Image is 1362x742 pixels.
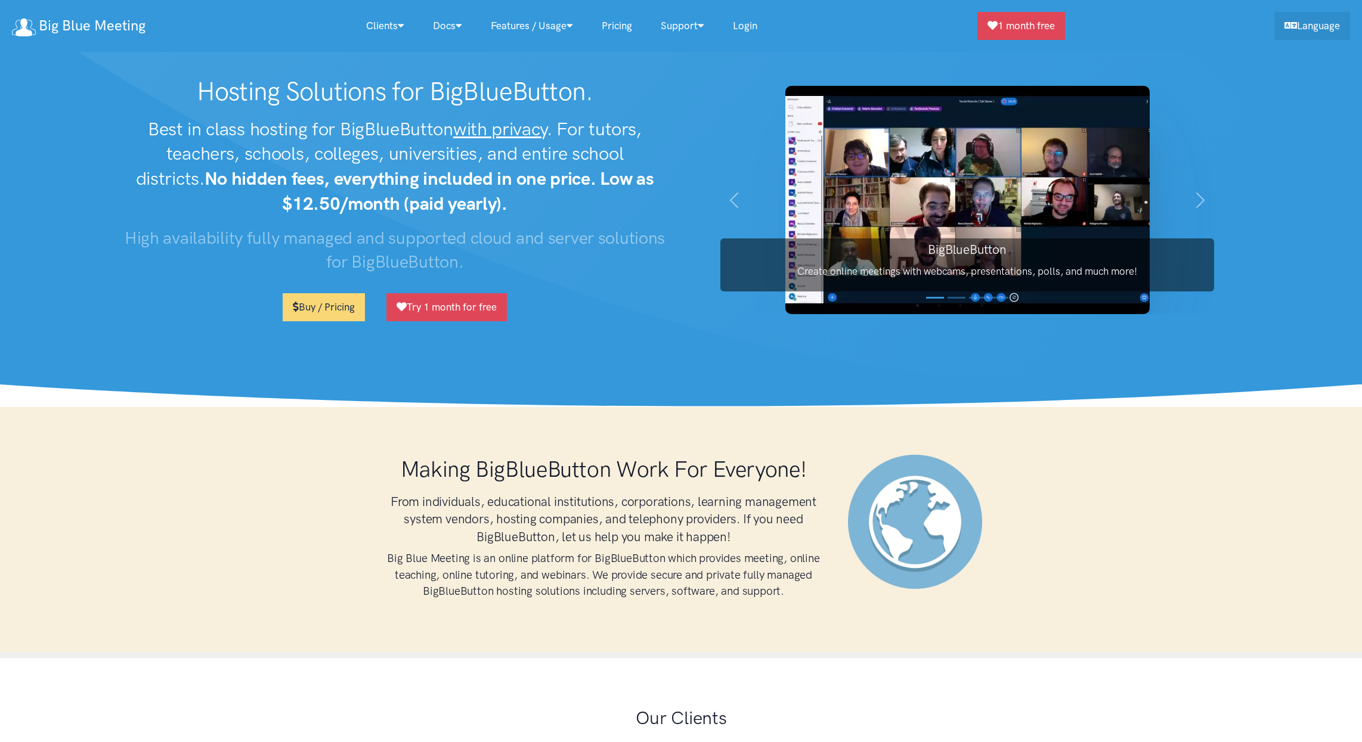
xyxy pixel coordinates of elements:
[12,13,146,39] a: Big Blue Meeting
[12,18,36,36] img: logo
[719,13,772,39] a: Login
[977,12,1065,40] a: 1 month free
[419,13,476,39] a: Docs
[785,86,1150,314] img: BigBlueButton screenshot
[120,117,669,216] h2: Best in class hosting for BigBlueButton . For tutors, teachers, schools, colleges, universities, ...
[646,13,719,39] a: Support
[476,13,587,39] a: Features / Usage
[383,455,824,483] h1: Making BigBlueButton Work For Everyone!
[205,167,654,215] strong: No hidden fees, everything included in one price. Low as $12.50/month (paid yearly).
[720,241,1214,258] h3: BigBlueButton
[120,226,669,274] h3: High availability fully managed and supported cloud and server solutions for BigBlueButton.
[720,263,1214,280] p: Create online meetings with webcams, presentations, polls, and much more!
[386,293,507,321] a: Try 1 month for free
[352,13,419,39] a: Clients
[383,493,824,545] h3: From individuals, educational institutions, corporations, learning management system vendors, hos...
[383,550,824,600] h4: Big Blue Meeting is an online platform for BigBlueButton which provides meeting, online teaching,...
[283,293,365,321] a: Buy / Pricing
[109,706,1253,731] h2: Our Clients
[120,76,669,107] h1: Hosting Solutions for BigBlueButton.
[1274,12,1350,40] a: Language
[587,13,646,39] a: Pricing
[453,118,547,140] u: with privacy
